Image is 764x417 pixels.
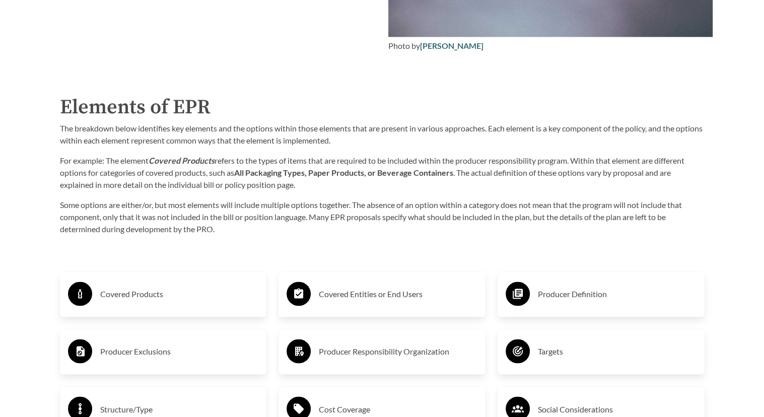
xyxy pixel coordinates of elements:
[234,168,453,177] strong: All Packaging Types, Paper Products, or Beverage Containers
[60,199,705,235] p: Some options are either/or, but most elements will include multiple options together. The absence...
[538,401,697,417] h3: Social Considerations
[319,343,477,360] h3: Producer Responsibility Organization
[538,343,697,360] h3: Targets
[60,122,705,147] p: The breakdown below identifies key elements and the options within those elements that are presen...
[388,40,713,52] div: Photo by
[100,286,259,302] h3: Covered Products
[60,155,705,191] p: For example: The element refers to the types of items that are required to be included within the...
[100,401,259,417] h3: Structure/Type
[538,286,697,302] h3: Producer Definition
[420,41,483,50] a: [PERSON_NAME]
[60,92,705,122] h2: Elements of EPR
[149,156,215,165] strong: Covered Products
[100,343,259,360] h3: Producer Exclusions
[319,286,477,302] h3: Covered Entities or End Users
[319,401,477,417] h3: Cost Coverage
